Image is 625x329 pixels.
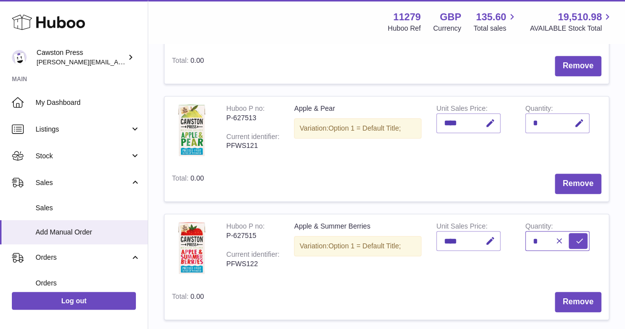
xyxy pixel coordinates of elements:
[287,96,429,167] td: Apple & Pear
[172,222,211,275] img: Apple & Summer Berries
[433,24,461,33] div: Currency
[36,228,140,237] span: Add Manual Order
[436,222,487,233] label: Unit Sales Price
[226,133,279,143] div: Current identifier
[530,10,613,33] a: 19,510.98 AVAILABLE Stock Total
[36,203,140,213] span: Sales
[172,56,190,67] label: Total
[37,58,251,66] span: [PERSON_NAME][EMAIL_ADDRESS][PERSON_NAME][DOMAIN_NAME]
[287,214,429,284] td: Apple & Summer Berries
[36,125,130,134] span: Listings
[226,259,279,269] div: PFWS122
[36,151,130,161] span: Stock
[226,231,279,240] div: P-627515
[172,174,190,185] label: Total
[36,279,140,288] span: Orders
[525,222,553,233] label: Quantity
[294,118,421,139] div: Variation:
[36,98,140,107] span: My Dashboard
[530,24,613,33] span: AVAILABLE Stock Total
[226,104,265,115] div: Huboo P no
[440,10,461,24] strong: GBP
[190,56,204,64] span: 0.00
[190,292,204,300] span: 0.00
[525,104,553,115] label: Quantity
[172,104,211,157] img: Apple & Pear
[388,24,421,33] div: Huboo Ref
[12,50,27,65] img: thomas.carson@cawstonpress.com
[329,242,401,250] span: Option 1 = Default Title;
[393,10,421,24] strong: 11279
[172,292,190,303] label: Total
[226,141,279,150] div: PFWS121
[555,174,601,194] button: Remove
[190,174,204,182] span: 0.00
[473,24,517,33] span: Total sales
[12,292,136,310] a: Log out
[37,48,125,67] div: Cawston Press
[476,10,506,24] span: 135.60
[473,10,517,33] a: 135.60 Total sales
[329,124,401,132] span: Option 1 = Default Title;
[558,10,602,24] span: 19,510.98
[555,56,601,76] button: Remove
[294,236,421,256] div: Variation:
[226,113,279,123] div: P-627513
[36,178,130,188] span: Sales
[436,104,487,115] label: Unit Sales Price
[36,253,130,262] span: Orders
[226,222,265,233] div: Huboo P no
[226,250,279,261] div: Current identifier
[555,292,601,312] button: Remove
